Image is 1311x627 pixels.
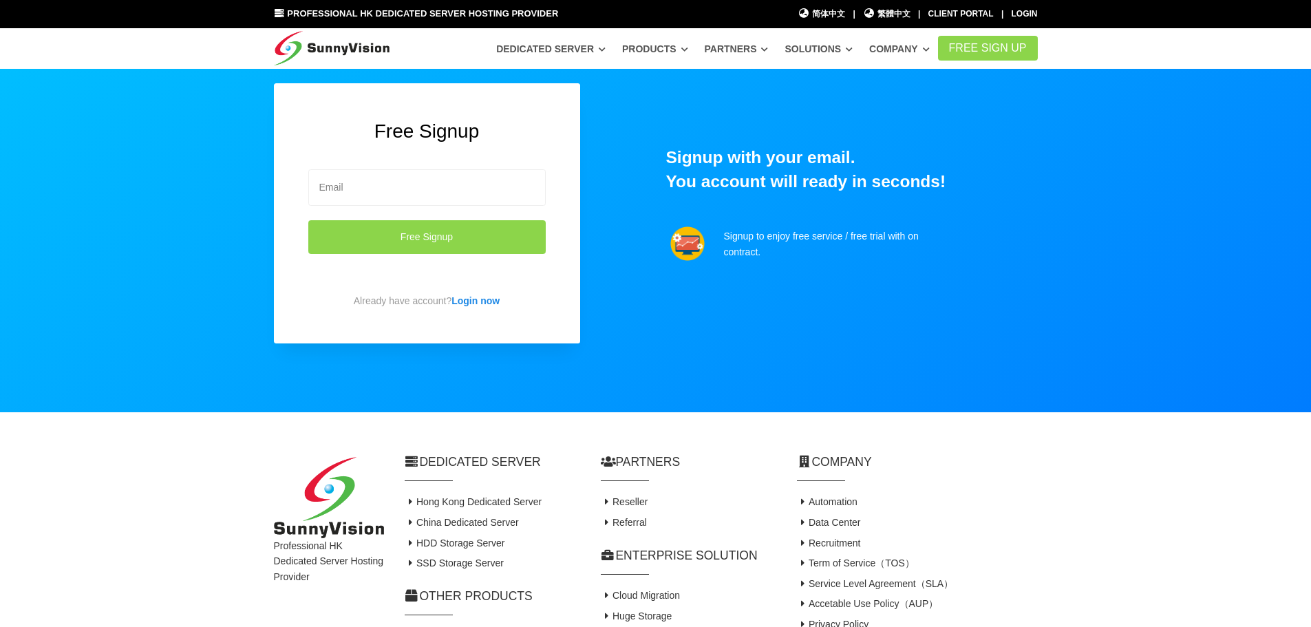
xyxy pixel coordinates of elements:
h2: Free Signup [308,118,546,145]
a: FREE Sign Up [938,36,1038,61]
a: 简体中文 [798,8,846,21]
li: | [1001,8,1003,21]
h2: Enterprise Solution [601,547,776,564]
button: Free Signup [308,220,546,254]
a: Hong Kong Dedicated Server [405,496,542,507]
span: Professional HK Dedicated Server Hosting Provider [287,8,558,19]
h2: Company [797,454,1038,471]
a: Data Center [797,517,861,528]
a: Login [1012,9,1038,19]
a: Term of Service（TOS） [797,557,915,568]
li: | [918,8,920,21]
a: Client Portal [928,9,994,19]
h2: Dedicated Server [405,454,580,471]
a: Automation [797,496,857,507]
a: China Dedicated Server [405,517,519,528]
img: SunnyVision Limited [274,457,384,539]
p: Already have account? [308,293,546,308]
img: support.png [670,226,705,261]
a: HDD Storage Server [405,538,505,549]
a: Dedicated Server [496,36,606,61]
a: 繁體中文 [863,8,910,21]
a: Accetable Use Policy（AUP） [797,598,939,609]
a: Recruitment [797,538,861,549]
h2: Other Products [405,588,580,605]
a: Service Level Agreement（SLA） [797,578,954,589]
a: Referral [601,517,647,528]
a: Login now [451,295,500,306]
input: Email [308,169,546,206]
p: Signup to enjoy free service / free trial with on contract. [724,229,940,259]
a: Company [869,36,930,61]
h1: Signup with your email. You account will ready in seconds! [666,146,1038,193]
a: Products [622,36,688,61]
h2: Partners [601,454,776,471]
a: Huge Storage [601,610,672,621]
a: Cloud Migration [601,590,681,601]
a: SSD Storage Server [405,557,504,568]
a: Reseller [601,496,648,507]
a: Partners [705,36,769,61]
a: Solutions [785,36,853,61]
li: | [853,8,855,21]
